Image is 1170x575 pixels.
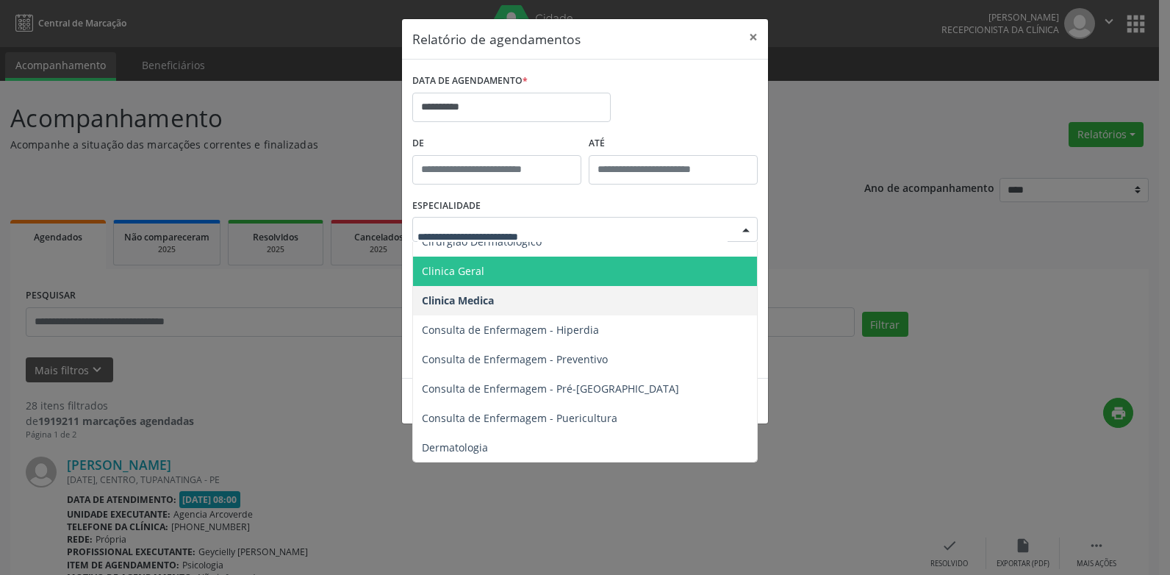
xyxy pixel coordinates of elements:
[422,440,488,454] span: Dermatologia
[422,264,484,278] span: Clinica Geral
[739,19,768,55] button: Close
[589,132,758,155] label: ATÉ
[422,323,599,337] span: Consulta de Enfermagem - Hiperdia
[422,411,617,425] span: Consulta de Enfermagem - Puericultura
[422,352,608,366] span: Consulta de Enfermagem - Preventivo
[422,235,542,249] span: Cirurgião Dermatológico
[412,132,581,155] label: De
[412,29,581,49] h5: Relatório de agendamentos
[422,382,679,396] span: Consulta de Enfermagem - Pré-[GEOGRAPHIC_DATA]
[422,293,494,307] span: Clinica Medica
[412,70,528,93] label: DATA DE AGENDAMENTO
[412,195,481,218] label: ESPECIALIDADE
